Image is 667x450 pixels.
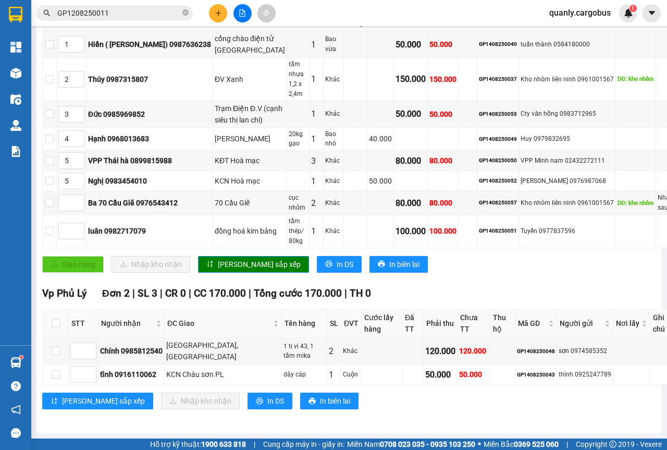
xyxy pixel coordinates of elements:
div: Cty văn hồng 0983712965 [521,109,614,119]
span: Nơi lấy [616,318,639,329]
div: 1 [311,72,322,86]
div: 120.000 [459,345,488,357]
div: 120.000 [425,345,455,358]
span: Mã GD [518,318,546,329]
div: Hiền ( [PERSON_NAME]) 0987636238 [88,39,211,50]
span: SL 3 [138,287,157,299]
th: ĐVT [341,309,362,338]
button: printerIn DS [317,256,362,273]
div: [GEOGRAPHIC_DATA], [GEOGRAPHIC_DATA] [166,339,280,362]
span: message [11,428,21,438]
div: Bao vừa [325,34,342,54]
th: SL [327,309,341,338]
div: 1 [311,38,322,51]
td: GP1408250040 [477,31,519,58]
button: uploadGiao hàng [42,256,104,273]
span: sort-ascending [51,397,58,406]
span: | [249,287,251,299]
img: icon-new-feature [624,8,633,18]
img: warehouse-icon [10,94,21,105]
div: thình 0925247789 [559,370,611,380]
div: GP1408250053 [479,110,517,118]
span: In DS [267,395,284,407]
div: Trạm Điện Đ.V (cạnh siêu thị lan chi) [215,103,285,126]
div: tấm thép/ 80kg [289,216,307,246]
td: GP1408250057 [477,191,519,215]
span: sort-ascending [206,260,214,269]
span: In biên lai [389,259,419,270]
div: DĐ: kho nhôm [617,75,654,83]
div: GP1408250037 [479,75,517,83]
div: Khác [343,346,360,356]
div: Nghị 0983454010 [88,175,211,187]
div: 80.000 [396,197,426,210]
span: CC 170.000 [194,287,246,299]
div: 150.000 [396,72,426,86]
div: sơn 0974585352 [559,346,611,356]
sup: 1 [20,356,23,359]
div: cổng chào điện tử [GEOGRAPHIC_DATA] [215,33,285,56]
div: VPP Thái hà 0899815988 [88,155,211,166]
button: printerIn biên lai [369,256,428,273]
div: tuấn thành 0584180000 [521,40,614,50]
div: 20kg gạo [289,129,307,149]
span: | [344,287,347,299]
div: tấm nhựa 1,2 x 2,4m [289,59,307,99]
div: 1 [311,107,322,120]
span: Hỗ trợ kỹ thuật: [150,439,246,450]
span: TH 0 [350,287,371,299]
button: file-add [233,4,252,22]
div: Khác [325,226,342,236]
div: [PERSON_NAME] 0976987068 [521,176,614,186]
td: GP1408250037 [477,58,519,101]
div: 150.000 [429,74,456,85]
img: dashboard-icon [10,42,21,53]
span: printer [308,397,316,406]
th: Thu hộ [490,309,515,338]
div: [PERSON_NAME] [215,133,285,144]
span: | [566,439,568,450]
div: 50.000 [459,369,488,380]
span: printer [325,260,332,269]
span: Người nhận [101,318,154,329]
div: 40.000 [369,133,392,144]
span: ĐC Giao [167,318,271,329]
div: 2 [329,345,339,358]
div: Khác [325,176,342,186]
div: Kho nhôm liên ninh 0961001567 [521,75,614,84]
div: DĐ: kho nhôm [617,199,654,208]
div: Cuộn [343,370,360,380]
th: Cước lấy hàng [362,309,402,338]
th: Đã TT [402,309,424,338]
th: Tên hàng [282,309,327,338]
td: GP1408250043 [515,364,557,385]
div: Khác [325,75,342,84]
div: 100.000 [429,225,456,237]
div: GP1408250040 [479,40,517,48]
div: GP1408250048 [517,347,555,356]
div: 1 [311,132,322,145]
div: GP1408250051 [479,227,517,235]
button: printerIn DS [248,393,292,409]
div: 80.000 [396,154,426,167]
button: printerIn biên lai [300,393,359,409]
span: Vp Phủ Lý [42,287,87,299]
div: Ba 70 Cầu Giẽ 0976543412 [88,197,211,209]
td: GP1408250050 [477,151,519,171]
div: 80.000 [429,155,456,166]
span: Miền Bắc [484,439,559,450]
span: close-circle [182,8,189,18]
div: 2 [311,197,322,210]
div: Tuyến 0977837596 [521,226,614,236]
span: notification [11,405,21,415]
div: Hạnh 0968013683 [88,133,211,144]
img: warehouse-icon [10,357,21,368]
th: Chưa TT [458,309,490,338]
div: 70 Cầu Giẽ [215,197,285,209]
img: logo-vxr [9,7,22,22]
sup: 1 [629,5,637,12]
td: GP1408250053 [477,101,519,128]
div: ĐV Xanh [215,74,285,85]
button: downloadNhập kho nhận [161,393,240,409]
div: Khác [325,198,342,208]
